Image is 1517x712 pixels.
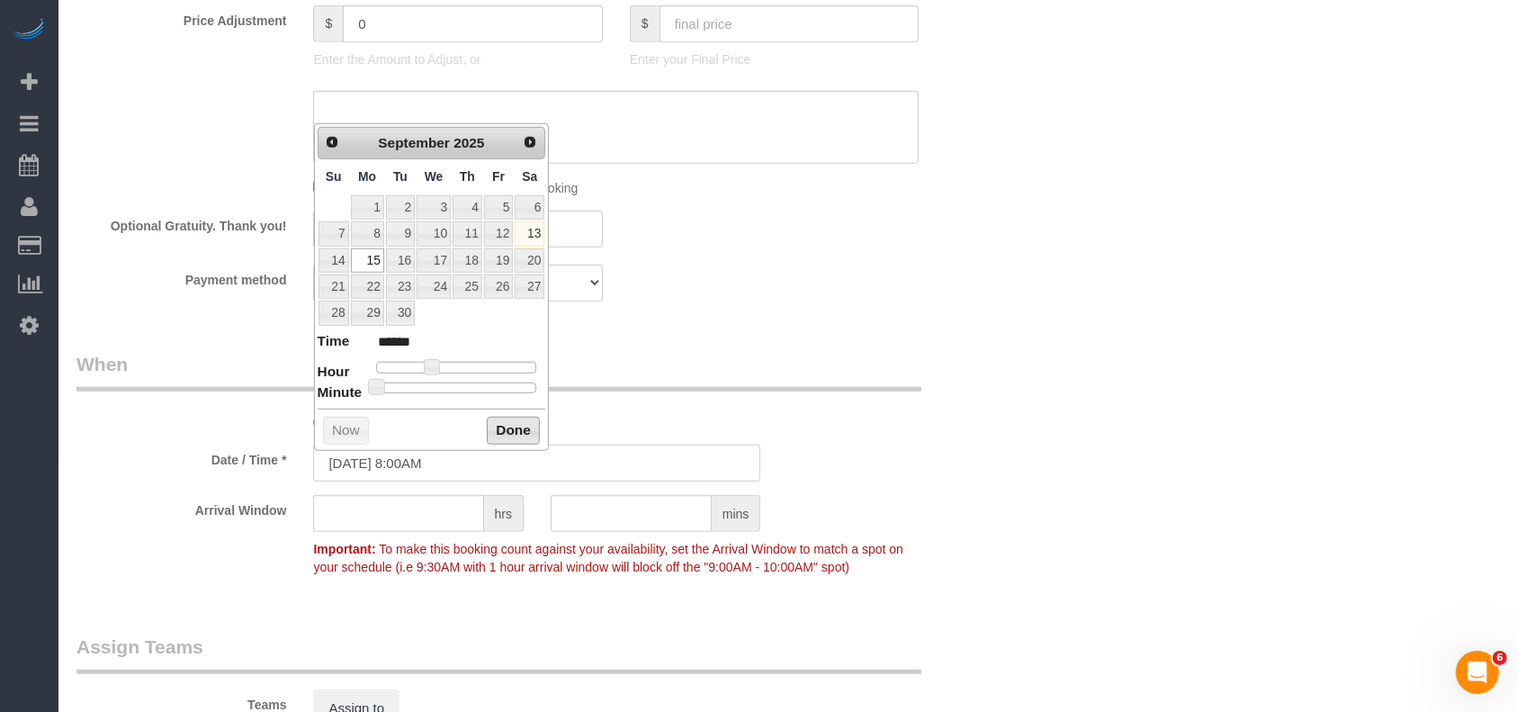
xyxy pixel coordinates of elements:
a: 27 [515,275,544,299]
span: hrs [484,495,524,532]
a: 28 [319,301,349,325]
p: Enter the Amount to Adjust, or [313,50,602,68]
span: Friday [492,169,505,184]
span: 6 [1493,651,1507,665]
a: 7 [319,221,349,246]
legend: Assign Teams [76,634,921,674]
span: mins [712,495,761,532]
a: 26 [484,275,513,299]
iframe: Intercom live chat [1456,651,1499,694]
label: Price Adjustment [63,5,300,30]
label: Optional Gratuity. Thank you! [63,211,300,235]
span: September [378,135,450,150]
a: Prev [320,130,346,155]
span: Prev [325,135,339,149]
a: 16 [386,248,415,273]
a: 24 [417,275,451,299]
a: 5 [484,195,513,220]
a: Next [518,130,543,155]
dt: Time [318,331,350,354]
span: $ [630,5,660,42]
label: Arrival Window [63,495,300,519]
span: Sunday [326,169,342,184]
img: Automaid Logo [11,18,47,43]
input: MM/DD/YYYY HH:MM [313,445,760,482]
span: 2025 [453,135,484,150]
a: 15 [351,248,384,273]
a: 12 [484,221,513,246]
span: Next [523,135,537,149]
a: 21 [319,275,349,299]
a: 20 [515,248,544,273]
legend: When [76,351,921,392]
span: To make this booking count against your availability, set the Arrival Window to match a spot on y... [313,542,902,574]
a: 8 [351,221,384,246]
span: Wednesday [425,169,444,184]
span: $ [313,5,343,42]
a: 18 [453,248,482,273]
a: 29 [351,301,384,325]
strong: Important: [313,542,375,556]
a: 2 [386,195,415,220]
a: 30 [386,301,415,325]
button: Done [487,417,540,446]
a: 6 [515,195,544,220]
a: 25 [453,275,482,299]
a: 19 [484,248,513,273]
a: 13 [515,221,544,246]
a: 1 [351,195,384,220]
dt: Hour [318,362,350,384]
a: 9 [386,221,415,246]
button: Now [323,417,369,446]
a: 4 [453,195,482,220]
span: Tuesday [393,169,408,184]
label: Date / Time * [63,445,300,469]
a: 11 [453,221,482,246]
span: Thursday [460,169,475,184]
span: Monday [358,169,376,184]
a: 14 [319,248,349,273]
a: 10 [417,221,451,246]
span: Saturday [522,169,537,184]
a: 23 [386,275,415,299]
dt: Minute [318,383,363,405]
p: Enter your Final Price [630,50,919,68]
a: 17 [417,248,451,273]
label: Payment method [63,265,300,289]
input: final price [660,5,920,42]
a: 22 [351,275,384,299]
a: 3 [417,195,451,220]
